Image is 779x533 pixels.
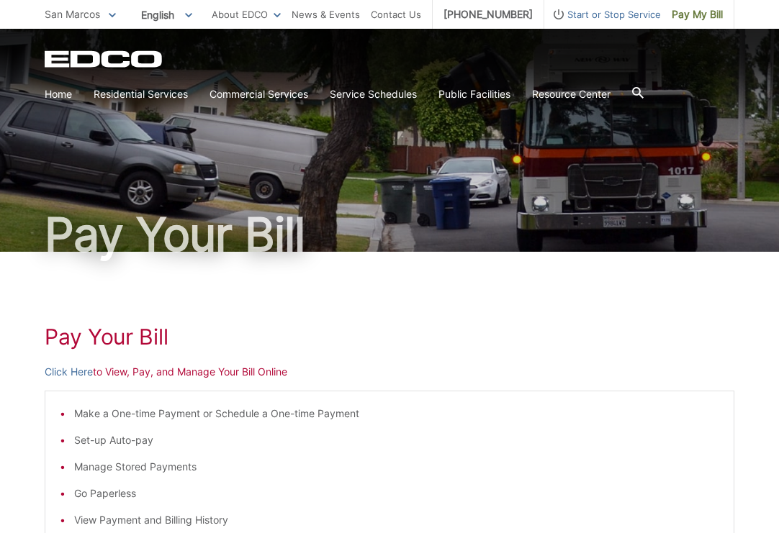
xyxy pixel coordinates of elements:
a: Service Schedules [330,86,417,102]
a: Home [45,86,72,102]
a: Contact Us [371,6,421,22]
a: Residential Services [94,86,188,102]
li: Manage Stored Payments [74,459,719,475]
li: Make a One-time Payment or Schedule a One-time Payment [74,406,719,422]
a: Public Facilities [438,86,510,102]
p: to View, Pay, and Manage Your Bill Online [45,364,734,380]
a: Resource Center [532,86,611,102]
li: Set-up Auto-pay [74,432,719,448]
li: Go Paperless [74,486,719,501]
a: Click Here [45,364,93,380]
li: View Payment and Billing History [74,512,719,528]
a: News & Events [292,6,360,22]
span: English [130,3,203,27]
a: About EDCO [212,6,281,22]
h1: Pay Your Bill [45,324,734,350]
a: Commercial Services [210,86,308,102]
span: Pay My Bill [672,6,723,22]
a: EDCD logo. Return to the homepage. [45,50,164,68]
span: San Marcos [45,8,100,20]
h1: Pay Your Bill [45,211,734,258]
